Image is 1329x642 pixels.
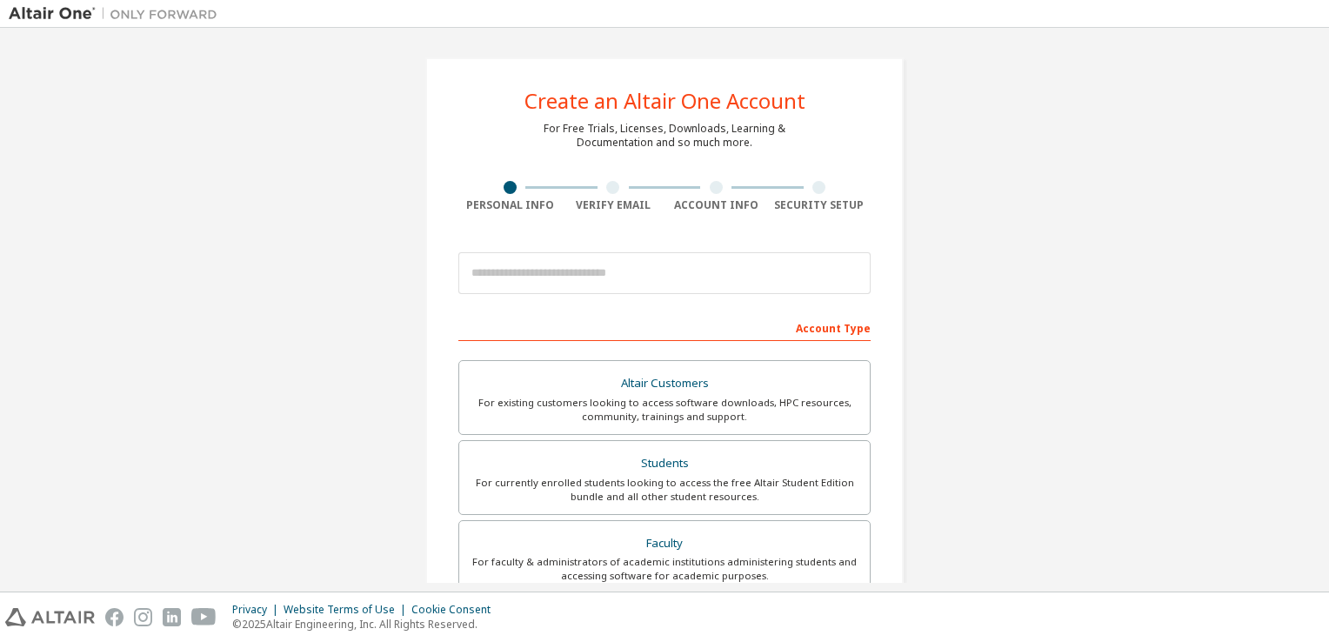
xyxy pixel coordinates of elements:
[134,608,152,626] img: instagram.svg
[470,451,859,476] div: Students
[105,608,124,626] img: facebook.svg
[470,371,859,396] div: Altair Customers
[524,90,805,111] div: Create an Altair One Account
[9,5,226,23] img: Altair One
[458,198,562,212] div: Personal Info
[768,198,872,212] div: Security Setup
[232,603,284,617] div: Privacy
[664,198,768,212] div: Account Info
[470,396,859,424] div: For existing customers looking to access software downloads, HPC resources, community, trainings ...
[232,617,501,632] p: © 2025 Altair Engineering, Inc. All Rights Reserved.
[191,608,217,626] img: youtube.svg
[470,555,859,583] div: For faculty & administrators of academic institutions administering students and accessing softwa...
[411,603,501,617] div: Cookie Consent
[458,313,871,341] div: Account Type
[562,198,665,212] div: Verify Email
[544,122,785,150] div: For Free Trials, Licenses, Downloads, Learning & Documentation and so much more.
[470,476,859,504] div: For currently enrolled students looking to access the free Altair Student Edition bundle and all ...
[163,608,181,626] img: linkedin.svg
[5,608,95,626] img: altair_logo.svg
[470,532,859,556] div: Faculty
[284,603,411,617] div: Website Terms of Use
